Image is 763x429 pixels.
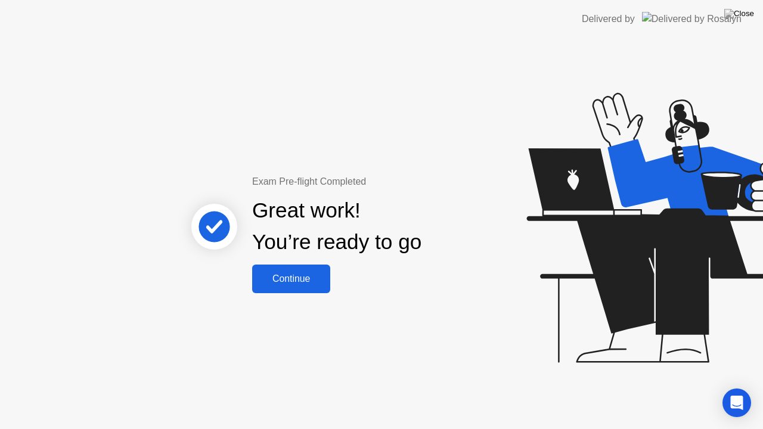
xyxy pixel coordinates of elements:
img: Delivered by Rosalyn [642,12,742,26]
button: Continue [252,265,330,293]
div: Delivered by [582,12,635,26]
div: Exam Pre-flight Completed [252,175,498,189]
img: Close [724,9,754,18]
div: Open Intercom Messenger [722,388,751,417]
div: Great work! You’re ready to go [252,195,421,258]
div: Continue [256,273,327,284]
